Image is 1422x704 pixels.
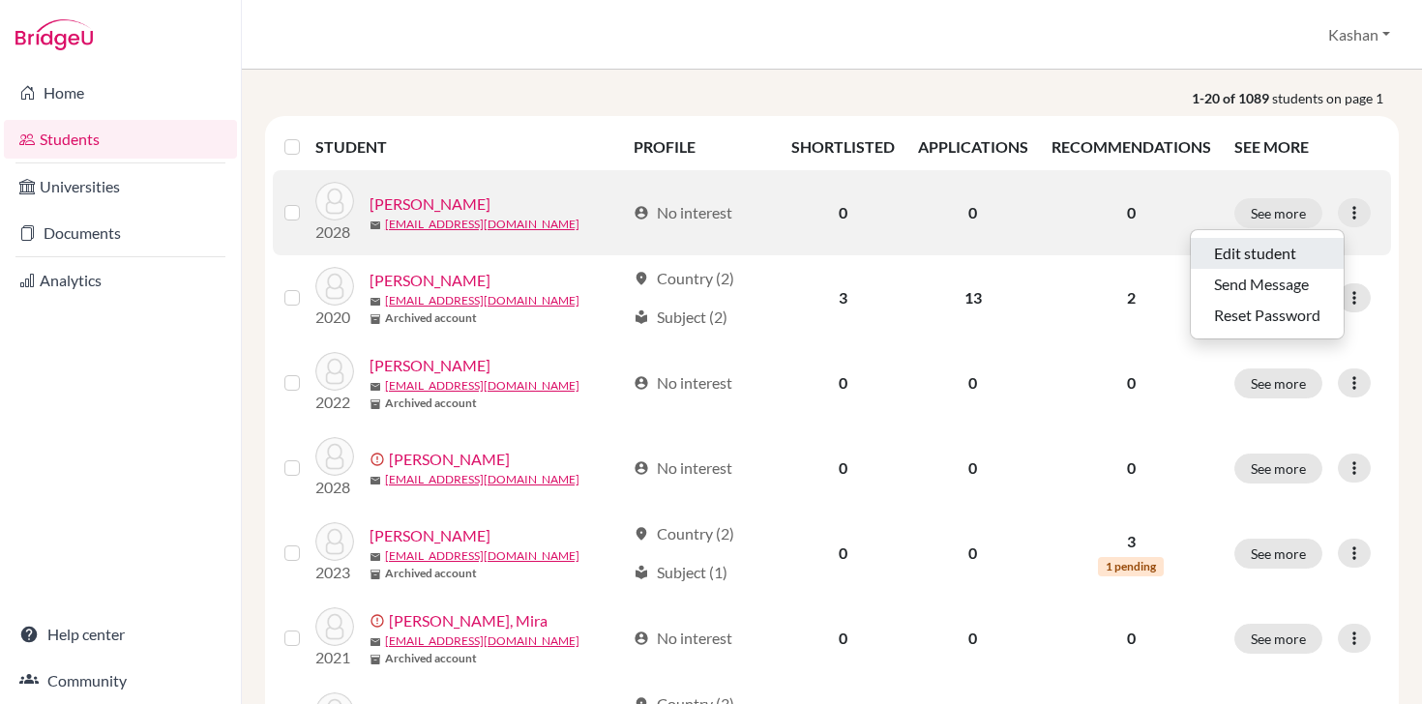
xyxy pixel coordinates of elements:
[1234,454,1322,484] button: See more
[370,354,490,377] a: [PERSON_NAME]
[1234,624,1322,654] button: See more
[315,437,354,476] img: Abdalla, Sanad
[622,124,779,170] th: PROFILE
[370,381,381,393] span: mail
[389,609,548,632] a: [PERSON_NAME], Mira
[385,650,477,667] b: Archived account
[906,124,1040,170] th: APPLICATIONS
[315,391,354,414] p: 2022
[1040,124,1223,170] th: RECOMMENDATIONS
[370,654,381,665] span: inventory_2
[780,511,906,596] td: 0
[385,547,579,565] a: [EMAIL_ADDRESS][DOMAIN_NAME]
[1052,286,1211,309] p: 2
[634,271,649,286] span: location_on
[4,120,237,159] a: Students
[634,526,649,542] span: location_on
[370,269,490,292] a: [PERSON_NAME]
[634,522,734,545] div: Country (2)
[1319,16,1399,53] button: Kashan
[4,73,237,112] a: Home
[315,220,354,244] p: 2028
[634,371,732,395] div: No interest
[370,551,381,563] span: mail
[4,261,237,300] a: Analytics
[4,167,237,206] a: Universities
[780,124,906,170] th: SHORTLISTED
[315,124,622,170] th: STUDENT
[385,377,579,395] a: [EMAIL_ADDRESS][DOMAIN_NAME]
[780,425,906,511] td: 0
[634,561,727,584] div: Subject (1)
[370,524,490,547] a: [PERSON_NAME]
[1052,371,1211,395] p: 0
[315,646,354,669] p: 2021
[15,19,93,50] img: Bridge-U
[634,627,732,650] div: No interest
[315,476,354,499] p: 2028
[370,636,381,648] span: mail
[370,313,381,325] span: inventory_2
[385,216,579,233] a: [EMAIL_ADDRESS][DOMAIN_NAME]
[780,340,906,425] td: 0
[1223,124,1392,170] th: SEE MORE
[906,255,1040,340] td: 13
[906,425,1040,511] td: 0
[4,661,237,700] a: Community
[634,460,649,476] span: account_circle
[634,456,732,480] div: No interest
[389,448,510,471] a: [PERSON_NAME]
[1052,201,1211,224] p: 0
[780,596,906,681] td: 0
[1234,539,1322,569] button: See more
[385,309,477,327] b: Archived account
[906,511,1040,596] td: 0
[1052,456,1211,480] p: 0
[1098,557,1164,576] span: 1 pending
[385,632,579,650] a: [EMAIL_ADDRESS][DOMAIN_NAME]
[370,475,381,486] span: mail
[906,340,1040,425] td: 0
[370,296,381,308] span: mail
[1052,530,1211,553] p: 3
[906,596,1040,681] td: 0
[634,631,649,646] span: account_circle
[370,398,381,410] span: inventory_2
[385,395,477,412] b: Archived account
[315,607,354,646] img: Abdel Aziz, Mira
[634,375,649,391] span: account_circle
[315,306,354,329] p: 2020
[1191,269,1344,300] button: Send Message
[634,309,649,325] span: local_library
[315,267,354,306] img: Abdalla, Ahmad
[634,201,732,224] div: No interest
[1191,238,1344,269] button: Edit student
[634,306,727,329] div: Subject (2)
[385,471,579,488] a: [EMAIL_ADDRESS][DOMAIN_NAME]
[634,267,734,290] div: Country (2)
[4,214,237,252] a: Documents
[370,220,381,231] span: mail
[370,452,389,467] span: error_outline
[1192,88,1272,108] strong: 1-20 of 1089
[634,205,649,220] span: account_circle
[780,255,906,340] td: 3
[370,613,389,629] span: error_outline
[315,522,354,561] img: Abdalla, Silina
[4,615,237,654] a: Help center
[1191,300,1344,331] button: Reset Password
[780,170,906,255] td: 0
[906,170,1040,255] td: 0
[634,565,649,580] span: local_library
[1234,368,1322,398] button: See more
[315,182,354,220] img: Aamir, Mohammad Bin
[370,192,490,216] a: [PERSON_NAME]
[1234,198,1322,228] button: See more
[1052,627,1211,650] p: 0
[315,352,354,391] img: Abdalla, Hazem
[1272,88,1399,108] span: students on page 1
[370,569,381,580] span: inventory_2
[315,561,354,584] p: 2023
[385,292,579,309] a: [EMAIL_ADDRESS][DOMAIN_NAME]
[385,565,477,582] b: Archived account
